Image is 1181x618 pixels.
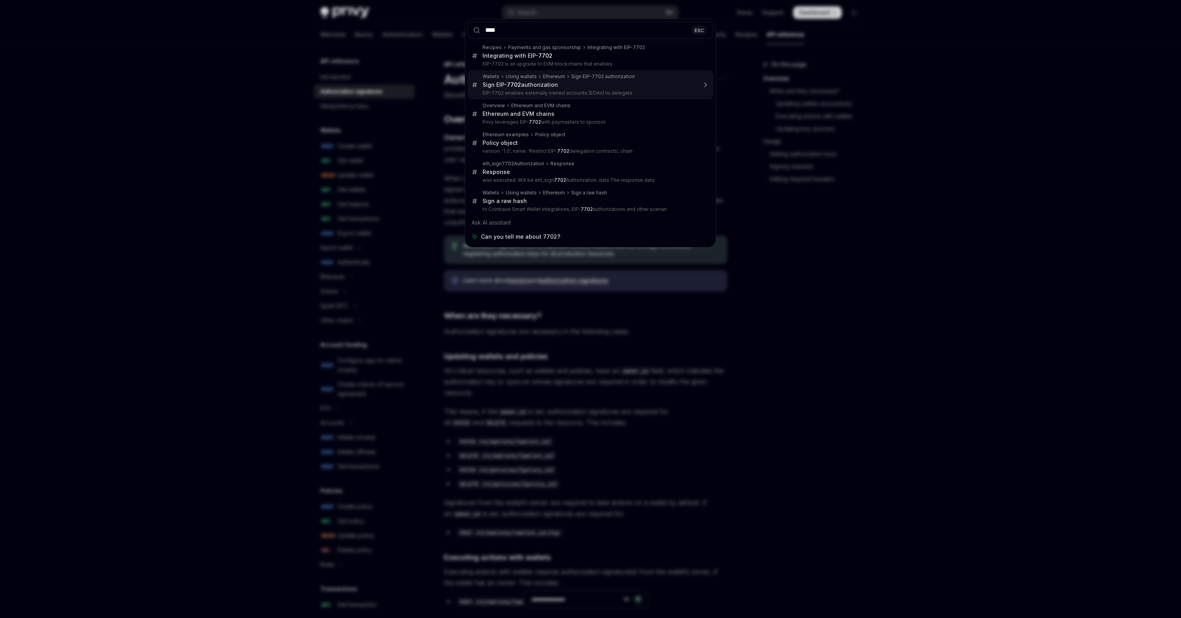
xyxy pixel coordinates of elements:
[538,52,552,59] b: 7702
[468,216,713,230] div: Ask AI assistant
[581,206,593,212] b: 7702
[483,81,558,88] div: Sign EIP- authorization
[571,190,607,196] div: Sign a raw hash
[483,102,505,109] div: Overview
[508,44,581,51] div: Payments and gas sponsorship
[483,73,499,80] div: Wallets
[483,61,697,67] p: EIP-7702 is an upgrade to EVM blockchains that enables
[506,190,537,196] div: Using wallets
[481,233,560,241] span: Can you tell me about 7702?
[529,119,541,125] b: 7702
[535,132,565,138] div: Policy object
[550,161,574,167] div: Response
[483,161,544,167] div: eth_sign7702Authorization
[483,206,697,212] p: to Coinbase Smart Wallet integrations, EIP- authorizations and other scenari
[483,190,499,196] div: Wallets
[507,81,521,88] b: 7702
[557,148,569,154] b: 7702
[483,197,527,205] div: Sign a raw hash
[543,190,565,196] div: Ethereum
[483,168,510,176] div: Response
[483,139,518,146] div: Policy object
[587,44,645,51] div: Integrating with EIP-7702
[554,177,566,183] b: 7702
[483,90,697,96] p: EIP-7702 enables externally owned accounts (EOAs) to delegate
[483,52,552,59] div: Integrating with EIP-
[483,119,697,125] p: Privy leverages EIP- with paymasters to sponsor
[506,73,537,80] div: Using wallets
[692,26,706,34] div: ESC
[483,110,554,117] div: Ethereum and EVM chains
[571,73,635,80] div: Sign EIP-7702 authorization
[511,102,570,109] div: Ethereum and EVM chains
[483,44,502,51] div: Recipes
[483,132,529,138] div: Ethereum examples
[543,73,565,80] div: Ethereum
[483,177,697,183] p: was executed. Will be eth_sign Authorization. data The response data
[483,148,697,154] p: version: '1.0', name: 'Restrict EIP- delegation contracts', chain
